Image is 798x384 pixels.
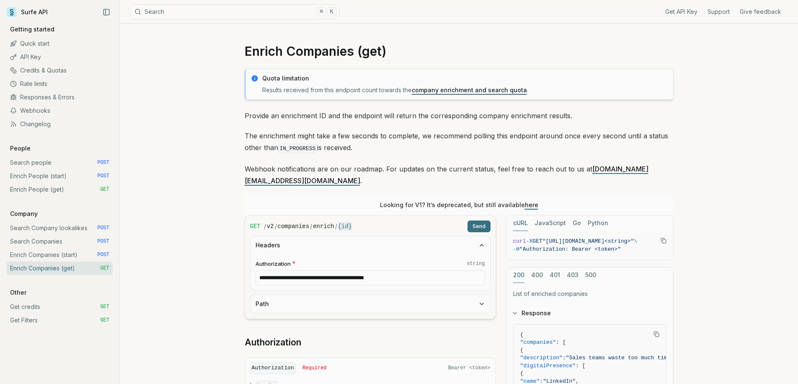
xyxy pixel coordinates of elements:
[513,267,524,283] button: 200
[7,117,113,131] a: Changelog
[97,159,109,166] span: POST
[532,238,542,244] span: GET
[7,6,48,18] a: Surfe API
[7,300,113,314] a: Get credits GET
[535,215,566,231] button: JavaScript
[264,222,266,231] span: /
[97,238,109,245] span: POST
[251,236,490,254] button: Headers
[100,304,109,310] span: GET
[317,7,326,16] kbd: ⌘
[278,222,310,231] code: companies
[740,8,781,16] a: Give feedback
[278,144,318,153] code: IN_PROGRESS
[7,314,113,327] a: Get Filters GET
[525,201,538,208] a: here
[256,260,291,268] span: Authorization
[7,104,113,117] a: Webhooks
[519,246,621,252] span: "Authorization: Bearer <token>"
[513,290,666,298] p: List of enriched companies
[556,339,566,345] span: : [
[531,267,543,283] button: 400
[335,222,337,231] span: /
[245,163,674,187] p: Webhook notifications are on our roadmap. For updates on the current status, feel free to reach o...
[563,355,566,361] span: :
[650,328,663,340] button: Copy Text
[100,186,109,193] span: GET
[302,365,327,371] span: Required
[7,50,113,64] a: API Key
[251,295,490,313] button: Path
[467,260,485,267] code: string
[7,25,58,34] p: Getting started
[267,222,274,231] code: v2
[467,221,491,232] button: Send
[520,332,524,338] span: {
[97,225,109,231] span: POST
[7,37,113,50] a: Quick start
[520,355,563,361] span: "description"
[327,7,336,16] kbd: K
[520,363,576,369] span: "digitalPresence"
[7,64,113,77] a: Credits & Quotas
[7,235,113,248] a: Search Companies POST
[338,222,352,231] code: {id}
[130,4,339,19] button: Search⌘K
[550,267,560,283] button: 401
[310,222,312,231] span: /
[7,221,113,235] a: Search Company lookalikes POST
[97,173,109,179] span: POST
[7,144,34,153] p: People
[513,215,528,231] button: cURL
[245,110,674,122] p: Provide an enrichment ID and the endpoint will return the corresponding company enrichment results.
[708,8,730,16] a: Support
[513,238,526,244] span: curl
[513,246,520,252] span: -H
[245,44,674,59] h1: Enrich Companies (get)
[262,86,668,94] p: Results received from this endpoint count towards the .
[380,201,538,209] p: Looking for V1? It’s deprecated, but still available
[585,267,596,283] button: 500
[7,77,113,91] a: Rate limits
[245,130,674,155] p: The enrichment might take a few seconds to complete, we recommend polling this endpoint around on...
[665,8,697,16] a: Get API Key
[520,347,524,353] span: {
[313,222,334,231] code: enrich
[100,6,113,18] button: Collapse Sidebar
[100,265,109,272] span: GET
[7,156,113,169] a: Search people POST
[588,215,608,231] button: Python
[573,215,581,231] button: Go
[250,222,261,231] span: GET
[250,363,296,374] code: Authorization
[100,317,109,324] span: GET
[245,337,301,348] a: Authorization
[7,288,30,297] p: Other
[262,74,668,83] p: Quota limitation
[7,248,113,262] a: Enrich Companies (start) POST
[576,363,585,369] span: : [
[7,210,41,218] p: Company
[7,183,113,196] a: Enrich People (get) GET
[634,238,637,244] span: \
[526,238,533,244] span: -X
[567,267,578,283] button: 403
[448,365,491,371] span: Bearer <token>
[7,262,113,275] a: Enrich Companies (get) GET
[7,91,113,104] a: Responses & Errors
[542,238,634,244] span: "[URL][DOMAIN_NAME]<string>"
[97,252,109,258] span: POST
[7,169,113,183] a: Enrich People (start) POST
[520,370,524,376] span: {
[412,86,527,93] a: company enrichment and search quota
[275,222,277,231] span: /
[506,302,673,324] button: Response
[657,234,670,247] button: Copy Text
[520,339,556,345] span: "companies"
